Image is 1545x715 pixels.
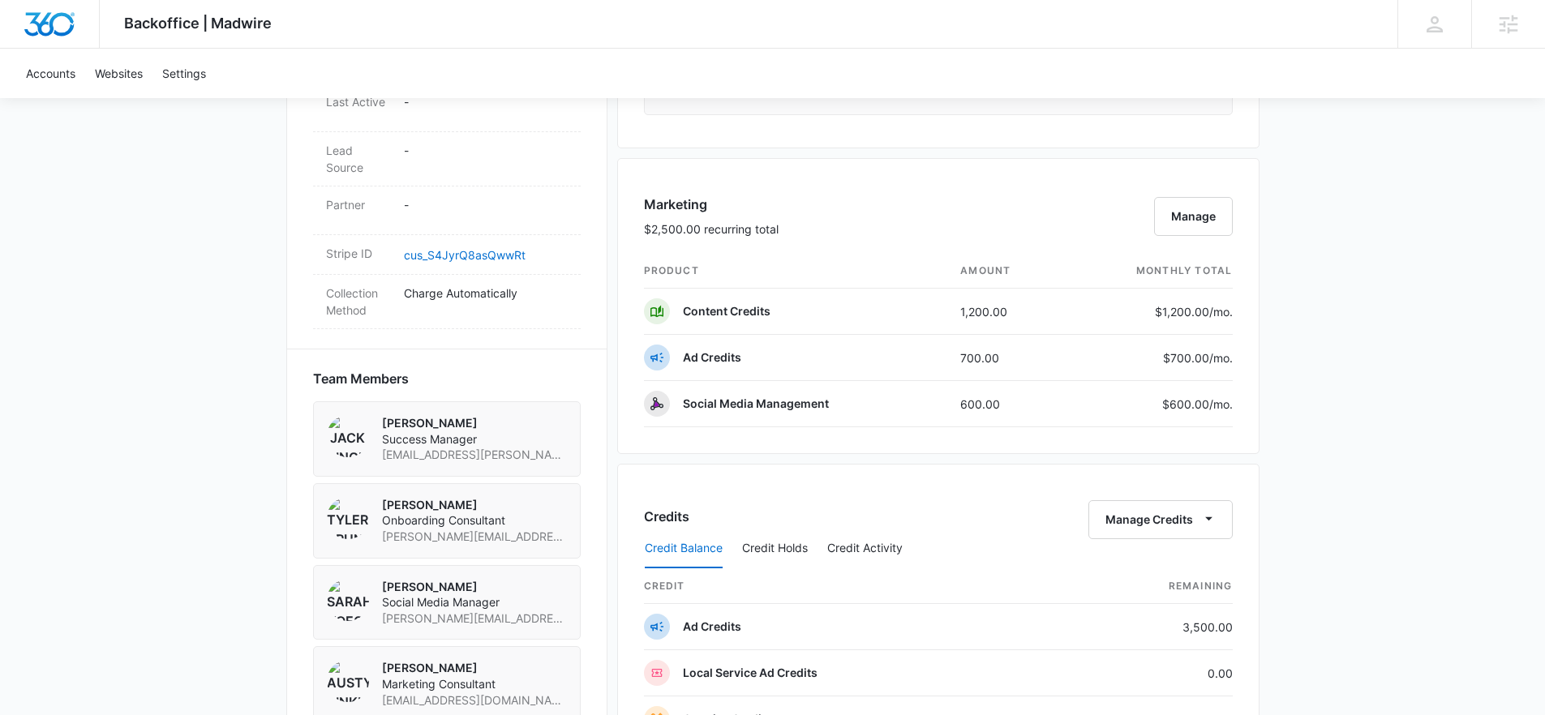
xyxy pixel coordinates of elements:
[124,15,272,32] span: Backoffice | Madwire
[327,497,369,539] img: Tyler Brungardt
[644,507,689,526] h3: Credits
[45,26,79,39] div: v 4.0.25
[947,289,1065,335] td: 1,200.00
[1065,254,1233,289] th: monthly total
[644,569,1061,604] th: credit
[179,96,273,106] div: Keywords by Traffic
[683,303,770,319] p: Content Credits
[644,254,948,289] th: product
[404,196,568,213] p: -
[1155,303,1233,320] p: $1,200.00
[152,49,216,98] a: Settings
[1061,569,1233,604] th: Remaining
[326,196,391,213] dt: Partner
[404,248,526,262] a: cus_S4JyrQ8asQwwRt
[947,381,1065,427] td: 600.00
[382,431,567,447] span: Success Manager
[683,349,741,366] p: Ad Credits
[644,220,779,238] p: $2,500.00 recurring total
[382,529,567,545] span: [PERSON_NAME][EMAIL_ADDRESS][PERSON_NAME][DOMAIN_NAME]
[382,447,567,463] span: [EMAIL_ADDRESS][PERSON_NAME][DOMAIN_NAME]
[313,235,581,275] div: Stripe IDcus_S4JyrQ8asQwwRt
[382,415,567,431] p: [PERSON_NAME]
[44,94,57,107] img: tab_domain_overview_orange.svg
[327,415,369,457] img: Jack Bingham
[683,396,829,412] p: Social Media Management
[161,94,174,107] img: tab_keywords_by_traffic_grey.svg
[947,254,1065,289] th: amount
[26,42,39,55] img: website_grey.svg
[1088,500,1233,539] button: Manage Credits
[404,142,568,159] p: -
[26,26,39,39] img: logo_orange.svg
[326,245,391,262] dt: Stripe ID
[382,497,567,513] p: [PERSON_NAME]
[382,594,567,610] span: Social Media Manager
[313,186,581,235] div: Partner-
[62,96,145,106] div: Domain Overview
[382,579,567,595] p: [PERSON_NAME]
[1157,396,1233,413] p: $600.00
[42,42,178,55] div: Domain: [DOMAIN_NAME]
[404,93,568,110] p: -
[313,83,581,132] div: Last Active-
[382,676,567,692] span: Marketing Consultant
[404,285,568,302] p: Charge Automatically
[382,692,567,709] span: [EMAIL_ADDRESS][DOMAIN_NAME]
[683,665,818,681] p: Local Service Ad Credits
[1154,197,1233,236] button: Manage
[382,512,567,529] span: Onboarding Consultant
[313,132,581,186] div: Lead Source-
[382,660,567,676] p: [PERSON_NAME]
[1157,349,1233,366] p: $700.00
[1209,351,1233,365] span: /mo.
[1061,650,1233,696] td: 0.00
[742,529,808,568] button: Credit Holds
[326,142,391,176] dt: Lead Source
[313,275,581,329] div: Collection MethodCharge Automatically
[645,529,723,568] button: Credit Balance
[85,49,152,98] a: Websites
[1209,305,1233,319] span: /mo.
[1209,397,1233,411] span: /mo.
[827,529,903,568] button: Credit Activity
[16,49,85,98] a: Accounts
[1061,604,1233,650] td: 3,500.00
[327,579,369,621] img: Sarah Voegtlin
[644,195,779,214] h3: Marketing
[947,335,1065,381] td: 700.00
[326,93,391,110] dt: Last Active
[382,610,567,627] span: [PERSON_NAME][EMAIL_ADDRESS][PERSON_NAME][DOMAIN_NAME]
[326,285,391,319] dt: Collection Method
[327,660,369,702] img: Austyn Binkly
[683,619,741,635] p: Ad Credits
[313,369,409,388] span: Team Members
